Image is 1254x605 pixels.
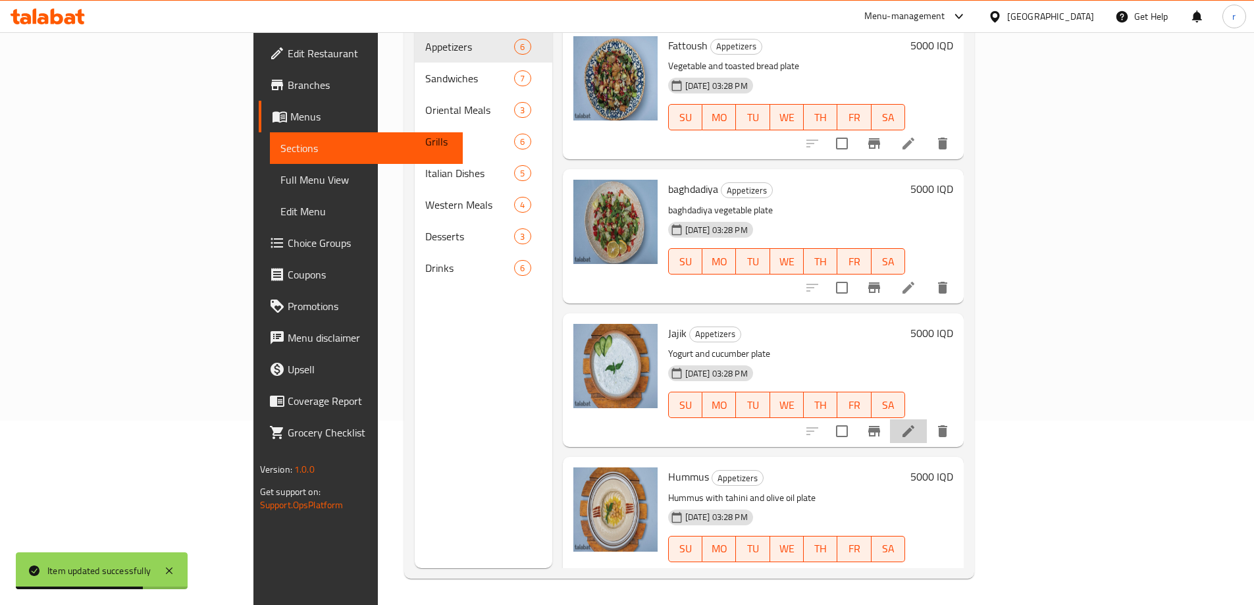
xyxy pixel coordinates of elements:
[674,396,697,415] span: SU
[259,227,463,259] a: Choice Groups
[47,564,151,578] div: Item updated successfully
[910,36,953,55] h6: 5000 IQD
[294,461,315,478] span: 1.0.0
[809,396,832,415] span: TH
[668,58,906,74] p: Vegetable and toasted bread plate
[710,39,762,55] div: Appetizers
[843,396,866,415] span: FR
[680,511,753,523] span: [DATE] 03:28 PM
[828,274,856,302] span: Select to update
[290,109,452,124] span: Menus
[872,536,905,562] button: SA
[927,272,958,303] button: delete
[415,126,552,157] div: Grills6
[809,108,832,127] span: TH
[515,167,530,180] span: 5
[425,102,514,118] span: Oriental Meals
[515,199,530,211] span: 4
[927,415,958,447] button: delete
[1007,9,1094,24] div: [GEOGRAPHIC_DATA]
[415,252,552,284] div: Drinks6
[415,31,552,63] div: Appetizers6
[280,203,452,219] span: Edit Menu
[280,172,452,188] span: Full Menu View
[741,396,764,415] span: TU
[721,182,773,198] div: Appetizers
[415,221,552,252] div: Desserts3
[425,260,514,276] span: Drinks
[689,327,741,342] div: Appetizers
[828,417,856,445] span: Select to update
[736,392,770,418] button: TU
[711,39,762,54] span: Appetizers
[259,417,463,448] a: Grocery Checklist
[573,180,658,264] img: baghdadiya
[668,202,906,219] p: baghdadiya vegetable plate
[858,415,890,447] button: Branch-specific-item
[668,392,702,418] button: SU
[270,164,463,196] a: Full Menu View
[425,165,514,181] span: Italian Dishes
[288,361,452,377] span: Upsell
[288,298,452,314] span: Promotions
[674,108,697,127] span: SU
[837,536,871,562] button: FR
[804,104,837,130] button: TH
[668,346,906,362] p: Yogurt and cucumber plate
[425,134,514,149] span: Grills
[415,189,552,221] div: Western Meals4
[668,179,718,199] span: baghdadiya
[668,104,702,130] button: SU
[259,69,463,101] a: Branches
[809,252,832,271] span: TH
[259,290,463,322] a: Promotions
[680,80,753,92] span: [DATE] 03:28 PM
[910,324,953,342] h6: 5000 IQD
[514,228,531,244] div: items
[901,136,916,151] a: Edit menu item
[514,165,531,181] div: items
[515,41,530,53] span: 6
[837,392,871,418] button: FR
[736,104,770,130] button: TU
[425,39,514,55] span: Appetizers
[872,392,905,418] button: SA
[668,248,702,275] button: SU
[573,324,658,408] img: Jajik
[514,134,531,149] div: items
[770,248,804,275] button: WE
[721,183,772,198] span: Appetizers
[259,38,463,69] a: Edit Restaurant
[288,425,452,440] span: Grocery Checklist
[775,396,798,415] span: WE
[843,252,866,271] span: FR
[415,63,552,94] div: Sandwiches7
[259,101,463,132] a: Menus
[260,496,344,513] a: Support.OpsPlatform
[712,470,764,486] div: Appetizers
[804,248,837,275] button: TH
[858,272,890,303] button: Branch-specific-item
[425,228,514,244] span: Desserts
[901,280,916,296] a: Edit menu item
[877,396,900,415] span: SA
[775,539,798,558] span: WE
[515,104,530,117] span: 3
[1232,9,1236,24] span: r
[514,260,531,276] div: items
[515,262,530,275] span: 6
[804,536,837,562] button: TH
[514,102,531,118] div: items
[288,235,452,251] span: Choice Groups
[927,128,958,159] button: delete
[288,330,452,346] span: Menu disclaimer
[901,567,916,583] a: Edit menu item
[280,140,452,156] span: Sections
[259,385,463,417] a: Coverage Report
[514,197,531,213] div: items
[736,536,770,562] button: TU
[877,252,900,271] span: SA
[668,467,709,487] span: Hummus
